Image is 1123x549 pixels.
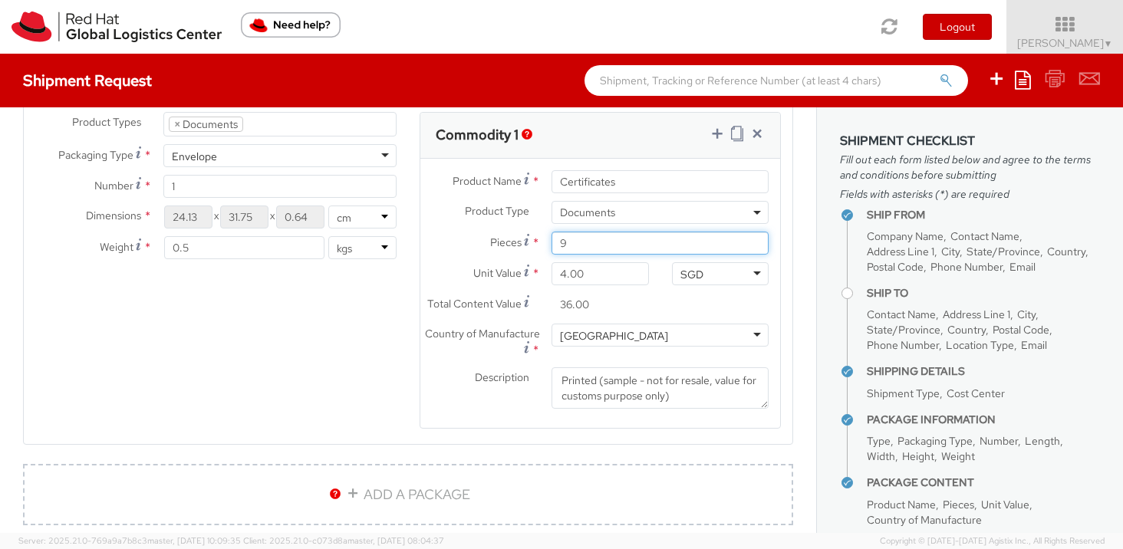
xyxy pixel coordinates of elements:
input: Length [164,205,212,228]
span: Pieces [490,235,522,249]
span: Packaging Type [897,434,973,448]
span: X [268,205,277,228]
h4: Ship From [867,209,1100,221]
span: City [941,245,960,258]
span: Dimensions [86,209,141,222]
span: Weight [941,449,975,463]
span: Country of Manufacture [425,327,540,340]
span: master, [DATE] 10:09:35 [147,535,241,546]
span: ▼ [1104,38,1113,50]
span: Documents [560,205,760,219]
span: master, [DATE] 08:04:37 [347,535,444,546]
span: Number [94,179,133,192]
h4: Ship To [867,288,1100,299]
span: Country [1047,245,1085,258]
span: Phone Number [867,338,939,352]
img: rh-logistics-00dfa346123c4ec078e1.svg [12,12,222,42]
span: Length [1025,434,1060,448]
span: Postal Code [993,323,1049,337]
span: Type [867,434,891,448]
h4: Shipping Details [867,366,1100,377]
span: Product Type [465,204,529,218]
span: Country of Manufacture [867,513,982,527]
span: Company Name [867,229,944,243]
span: Client: 2025.21.0-c073d8a [243,535,444,546]
div: SGD [680,267,703,282]
span: Unit Value [473,266,522,280]
span: X [212,205,221,228]
a: ADD A PACKAGE [23,464,793,525]
h3: Shipment Checklist [840,134,1100,148]
button: Need help? [241,12,341,38]
h4: Shipment Request [23,72,152,89]
span: Product Name [867,498,936,511]
input: Shipment, Tracking or Reference Number (at least 4 chars) [585,65,968,96]
span: Packaging Type [58,148,133,162]
span: Fields with asterisks (*) are required [840,186,1100,202]
span: Phone Number [930,260,1003,274]
span: City [1017,307,1036,321]
button: Logout [923,14,992,40]
span: Unit Value [981,498,1029,511]
span: Contact Name [867,307,936,321]
span: Product Name [453,174,522,188]
li: Documents [169,117,243,132]
span: Location Type [946,338,1014,352]
span: Address Line 1 [867,245,934,258]
span: Height [902,449,934,463]
span: Address Line 1 [943,307,1010,321]
h3: Commodity 1 [436,127,519,143]
span: Documents [552,201,769,224]
div: [GEOGRAPHIC_DATA] [560,328,668,344]
h4: Package Content [867,477,1100,488]
span: Copyright © [DATE]-[DATE] Agistix Inc., All Rights Reserved [880,535,1105,547]
div: Envelope [172,149,217,164]
span: Number [980,434,1018,448]
span: Pieces [943,498,974,511]
input: Height [276,205,324,228]
span: Total Content Value [427,297,522,311]
span: Postal Code [867,260,924,274]
span: Country [947,323,986,337]
span: [PERSON_NAME] [1017,36,1113,50]
span: Server: 2025.21.0-769a9a7b8c3 [18,535,241,546]
span: State/Province [967,245,1040,258]
span: Width [867,449,895,463]
span: Fill out each form listed below and agree to the terms and conditions before submitting [840,152,1100,182]
span: Email [1009,260,1036,274]
span: Cost Center [947,386,1005,400]
span: Email [1021,338,1047,352]
input: Width [220,205,268,228]
span: Contact Name [950,229,1019,243]
span: Weight [100,240,133,254]
span: Product Types [72,115,141,129]
h4: Package Information [867,414,1100,426]
span: Shipment Type [867,386,940,400]
span: State/Province [867,323,940,337]
span: Description [475,370,529,384]
span: × [174,117,180,131]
